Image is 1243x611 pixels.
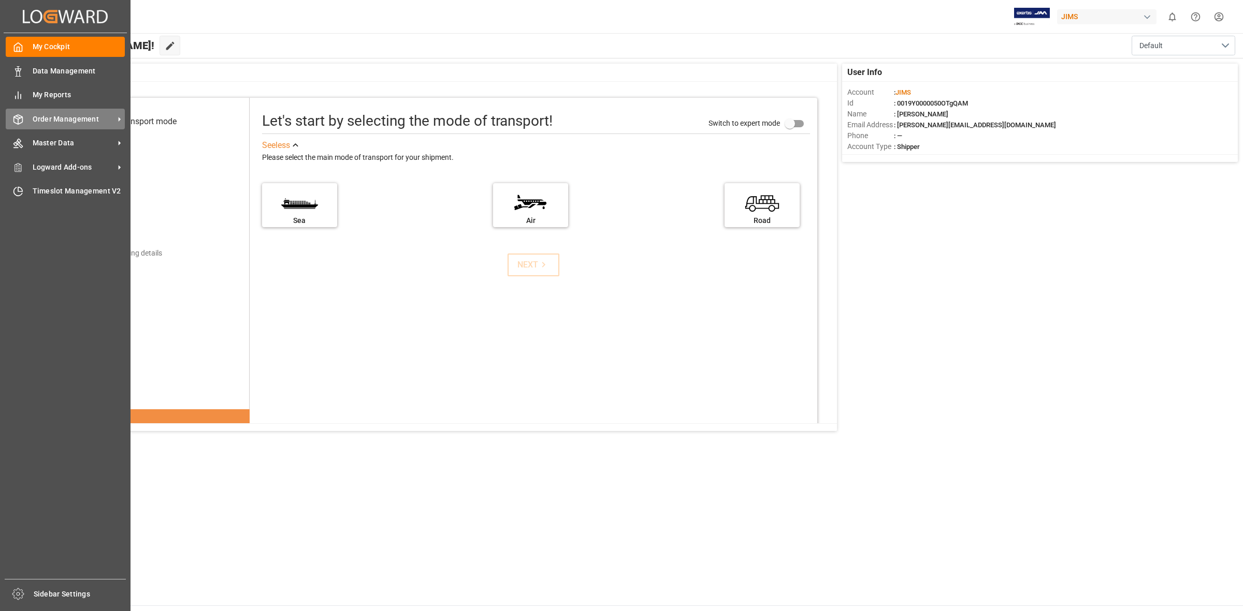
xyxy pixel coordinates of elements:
button: show 0 new notifications [1161,5,1184,28]
span: Timeslot Management V2 [33,186,125,197]
div: Let's start by selecting the mode of transport! [262,110,553,132]
div: Select transport mode [96,115,177,128]
div: Road [730,215,794,226]
span: : — [894,132,902,140]
span: My Cockpit [33,41,125,52]
a: My Reports [6,85,125,105]
span: Account Type [847,141,894,152]
span: Master Data [33,138,114,148]
span: Logward Add-ons [33,162,114,173]
button: Help Center [1184,5,1207,28]
span: : [894,88,911,96]
span: Order Management [33,114,114,125]
span: Account [847,87,894,98]
div: Sea [267,215,332,226]
span: Email Address [847,120,894,130]
span: : [PERSON_NAME] [894,110,948,118]
span: : Shipper [894,143,920,151]
button: open menu [1132,36,1235,55]
a: Timeslot Management V2 [6,181,125,201]
div: Please select the main mode of transport for your shipment. [262,152,810,164]
div: Air [498,215,563,226]
span: Default [1139,40,1163,51]
span: My Reports [33,90,125,100]
div: NEXT [517,259,549,271]
span: : 0019Y0000050OTgQAM [894,99,968,107]
span: Data Management [33,66,125,77]
span: Phone [847,130,894,141]
div: See less [262,139,290,152]
span: Id [847,98,894,109]
span: Sidebar Settings [34,589,126,600]
div: JIMS [1057,9,1157,24]
button: NEXT [508,254,559,276]
a: My Cockpit [6,37,125,57]
span: : [PERSON_NAME][EMAIL_ADDRESS][DOMAIN_NAME] [894,121,1056,129]
button: JIMS [1057,7,1161,26]
span: Switch to expert mode [709,119,780,127]
img: Exertis%20JAM%20-%20Email%20Logo.jpg_1722504956.jpg [1014,8,1050,26]
span: Name [847,109,894,120]
span: JIMS [895,88,911,96]
a: Data Management [6,61,125,81]
div: Add shipping details [97,248,162,259]
span: User Info [847,66,882,79]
